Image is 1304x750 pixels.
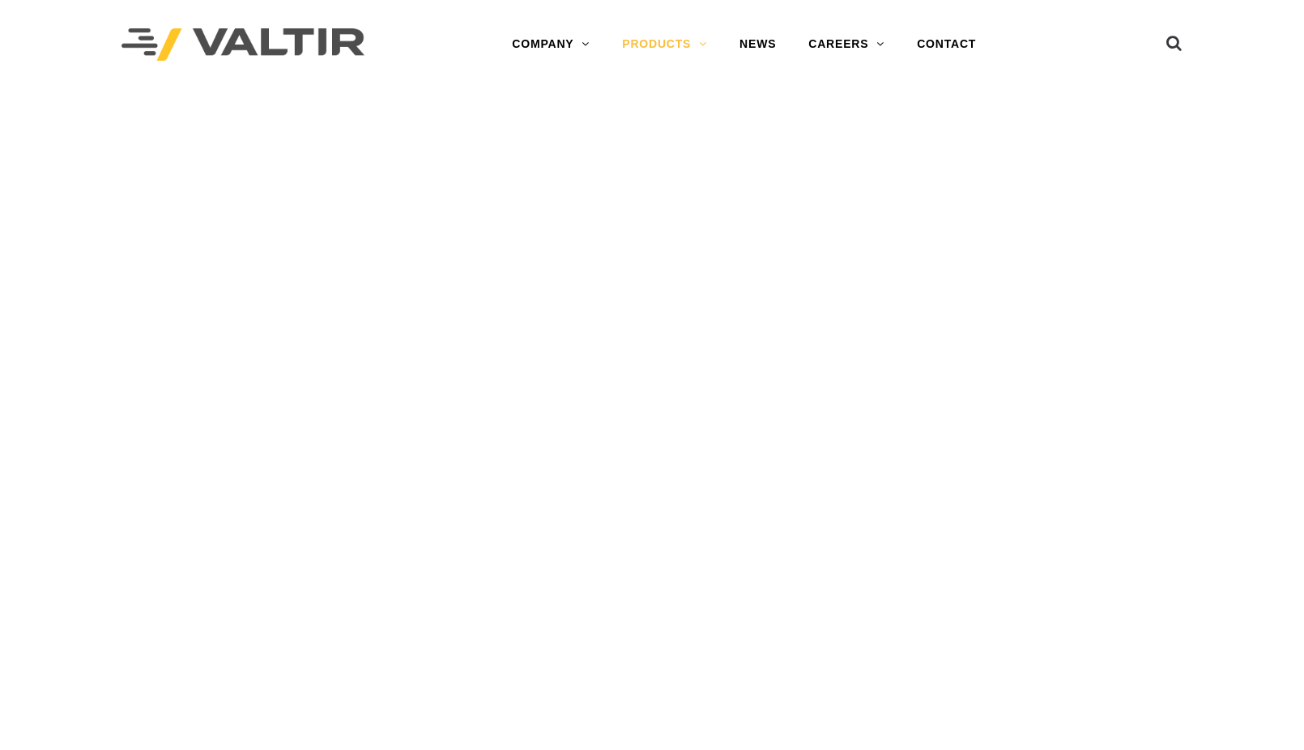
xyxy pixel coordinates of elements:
a: CONTACT [901,28,992,61]
a: COMPANY [496,28,606,61]
img: Valtir [121,28,364,62]
a: PRODUCTS [606,28,723,61]
a: NEWS [723,28,792,61]
a: CAREERS [792,28,901,61]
